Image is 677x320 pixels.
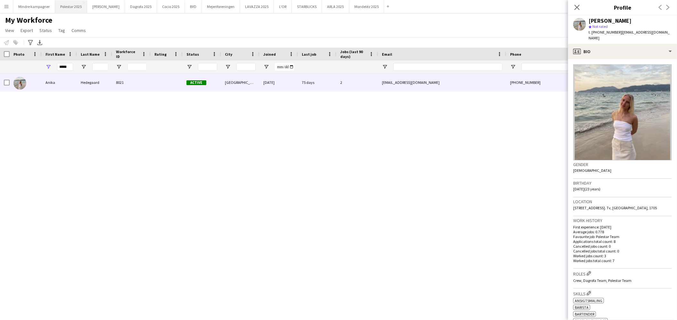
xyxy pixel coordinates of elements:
h3: Location [573,199,672,204]
span: [DEMOGRAPHIC_DATA] [573,168,611,173]
app-action-btn: Advanced filters [27,39,34,46]
div: 8021 [112,74,151,91]
p: First experience: [DATE] [573,225,672,229]
p: Applications total count: 8 [573,239,672,244]
span: Tag [58,28,65,33]
button: [PERSON_NAME] [87,0,125,13]
button: Open Filter Menu [186,64,192,70]
span: Last Name [81,52,100,57]
img: Anika Hedegaard [13,77,26,90]
button: Open Filter Menu [263,64,269,70]
span: [STREET_ADDRESS]. Tv, [GEOGRAPHIC_DATA], 1705 [573,205,657,210]
input: Email Filter Input [393,63,502,71]
span: Status [39,28,52,33]
span: Phone [510,52,521,57]
span: Photo [13,52,24,57]
button: Polestar 2025 [55,0,87,13]
button: STARBUCKS [292,0,322,13]
input: Workforce ID Filter Input [128,63,147,71]
p: Average jobs: 0.778 [573,229,672,234]
p: Favourite job: Polestar Team [573,234,672,239]
button: Open Filter Menu [225,64,231,70]
div: Anika [42,74,77,91]
input: City Filter Input [236,63,256,71]
h3: Birthday [573,180,672,186]
span: Not rated [592,24,608,29]
span: Barista [575,305,589,310]
div: Hedegaard [77,74,112,91]
button: ARLA 2025 [322,0,349,13]
input: Joined Filter Input [275,63,294,71]
p: Cancelled jobs total count: 0 [573,249,672,253]
img: Crew avatar or photo [573,64,672,160]
span: Export [21,28,33,33]
button: Mindre kampagner [13,0,55,13]
h3: Profile [568,3,677,12]
span: Jobs (last 90 days) [340,49,367,59]
a: Export [18,26,36,35]
span: Ansigtsmaling [575,298,602,303]
div: 75 days [298,74,336,91]
button: Mondeléz 2025 [349,0,384,13]
app-action-btn: Export XLSX [36,39,44,46]
span: [DATE] (23 years) [573,187,600,191]
button: LAVAZZA 2025 [240,0,274,13]
p: Cancelled jobs count: 0 [573,244,672,249]
button: Open Filter Menu [45,64,51,70]
span: Last job [302,52,316,57]
div: [PERSON_NAME] [589,18,632,24]
span: Workforce ID [116,49,139,59]
a: Status [37,26,54,35]
button: Mejeriforeningen [202,0,240,13]
span: Crew, Dagrofa Team, Polestar Team [573,278,632,283]
button: Open Filter Menu [116,64,122,70]
span: | [EMAIL_ADDRESS][DOMAIN_NAME] [589,30,670,40]
input: Last Name Filter Input [92,63,108,71]
button: Open Filter Menu [510,64,516,70]
p: Worked jobs count: 3 [573,253,672,258]
span: t. [PHONE_NUMBER] [589,30,622,35]
button: BYD [185,0,202,13]
div: [PHONE_NUMBER] [506,74,588,91]
h3: Roles [573,270,672,277]
input: Phone Filter Input [522,63,584,71]
div: 2 [336,74,378,91]
h3: Gender [573,162,672,167]
button: Dagrofa 2025 [125,0,157,13]
h3: Work history [573,218,672,223]
span: Email [382,52,392,57]
button: Cocio 2025 [157,0,185,13]
a: View [3,26,17,35]
span: View [5,28,14,33]
a: Comms [69,26,88,35]
div: Bio [568,44,677,59]
span: Joined [263,52,276,57]
div: [EMAIL_ADDRESS][DOMAIN_NAME] [378,74,506,91]
span: Comms [71,28,86,33]
input: Status Filter Input [198,63,217,71]
input: First Name Filter Input [57,63,73,71]
div: [GEOGRAPHIC_DATA] [221,74,260,91]
span: Active [186,80,206,85]
span: Status [186,52,199,57]
span: Rating [154,52,167,57]
button: Open Filter Menu [81,64,87,70]
a: Tag [56,26,68,35]
span: First Name [45,52,65,57]
span: Bartender [575,312,594,316]
div: [DATE] [260,74,298,91]
p: Worked jobs total count: 7 [573,258,672,263]
h3: Skills [573,290,672,297]
span: City [225,52,232,57]
span: My Workforce [5,15,52,25]
button: L'OR [274,0,292,13]
button: Open Filter Menu [382,64,388,70]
